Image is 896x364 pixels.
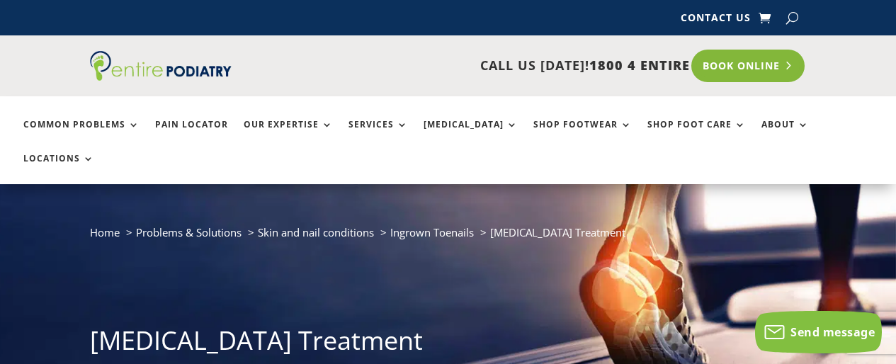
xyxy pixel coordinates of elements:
[155,120,228,150] a: Pain Locator
[348,120,408,150] a: Services
[533,120,632,150] a: Shop Footwear
[490,225,625,239] span: [MEDICAL_DATA] Treatment
[23,120,140,150] a: Common Problems
[90,69,232,84] a: Entire Podiatry
[761,120,809,150] a: About
[589,57,690,74] span: 1800 4 ENTIRE
[90,223,807,252] nav: breadcrumb
[23,154,94,184] a: Locations
[90,51,232,81] img: logo (1)
[424,120,518,150] a: [MEDICAL_DATA]
[647,120,746,150] a: Shop Foot Care
[258,225,374,239] a: Skin and nail conditions
[390,225,474,239] a: Ingrown Toenails
[251,57,690,75] p: CALL US [DATE]!
[136,225,242,239] a: Problems & Solutions
[90,225,120,239] a: Home
[755,311,882,353] button: Send message
[681,13,751,28] a: Contact Us
[790,324,875,340] span: Send message
[691,50,805,82] a: Book Online
[244,120,333,150] a: Our Expertise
